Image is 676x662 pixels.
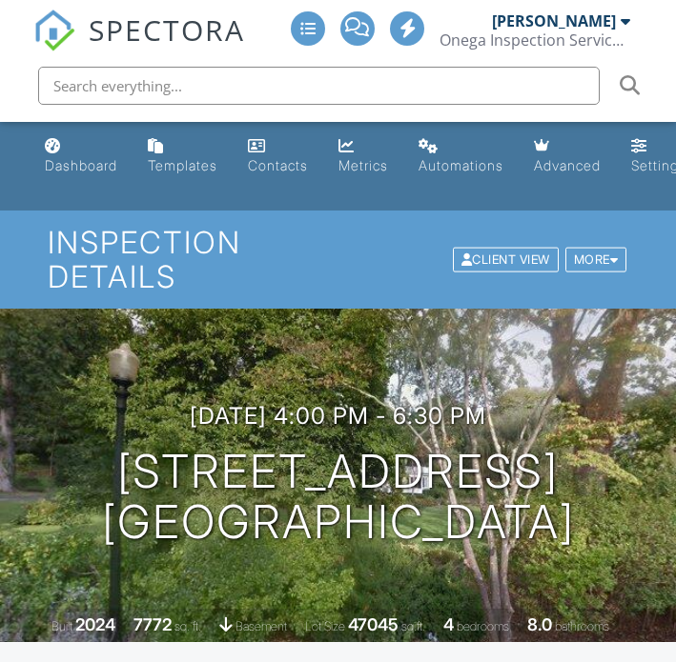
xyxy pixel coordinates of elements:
span: basement [236,619,287,633]
img: The Best Home Inspection Software - Spectora [33,10,75,51]
div: Contacts [248,157,308,173]
span: bedrooms [457,619,509,633]
div: Onega Inspection Services, LLC [440,30,630,50]
span: Lot Size [305,619,345,633]
a: Automations (Advanced) [411,130,511,184]
div: 2024 [75,614,115,634]
div: [PERSON_NAME] [492,11,616,30]
a: SPECTORA [33,26,245,66]
a: Templates [140,130,225,184]
span: sq.ft. [401,619,425,633]
div: Advanced [534,157,601,173]
div: 4 [443,614,454,634]
span: sq. ft. [174,619,201,633]
div: More [565,247,627,272]
div: Templates [148,157,217,173]
a: Client View [451,251,563,266]
a: Dashboard [37,130,125,184]
input: Search everything... [38,67,600,105]
h3: [DATE] 4:00 pm - 6:30 pm [190,403,486,429]
div: 7772 [133,614,172,634]
div: 8.0 [527,614,552,634]
div: 47045 [348,614,399,634]
span: bathrooms [555,619,609,633]
a: Contacts [240,130,316,184]
h1: [STREET_ADDRESS] [GEOGRAPHIC_DATA] [102,447,575,548]
div: Automations [419,157,503,173]
span: Built [51,619,72,633]
a: Metrics [331,130,396,184]
a: Advanced [526,130,608,184]
div: Dashboard [45,157,117,173]
span: SPECTORA [89,10,245,50]
h1: Inspection Details [48,226,628,292]
div: Client View [453,247,559,272]
div: Metrics [338,157,388,173]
